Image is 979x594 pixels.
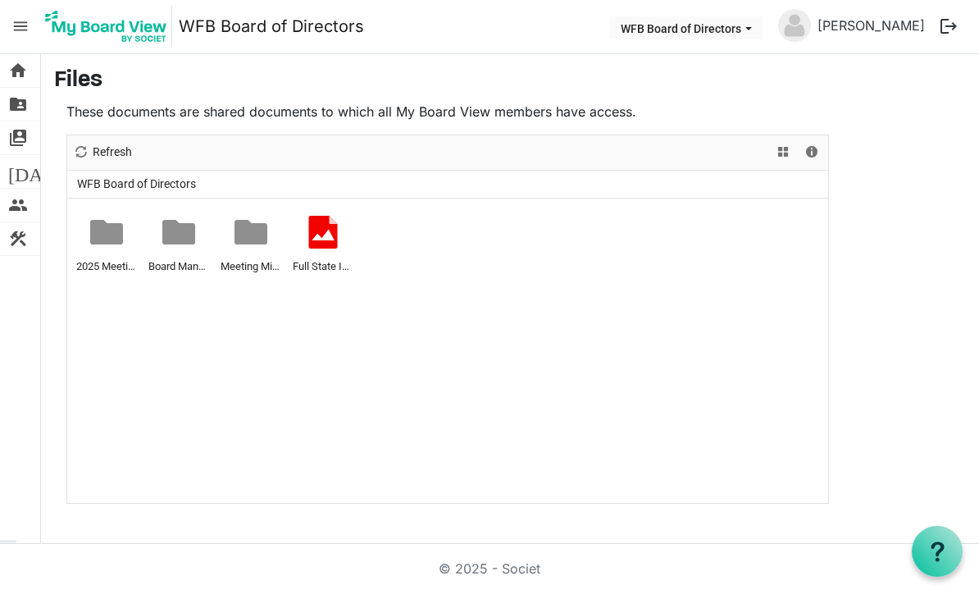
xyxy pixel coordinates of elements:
span: Board Manual, Development and Training Documents [148,258,209,276]
img: no-profile-picture.svg [778,10,811,43]
li: Board Manual, Development and Training Documents [146,206,212,276]
a: [PERSON_NAME] [811,10,931,43]
button: Refresh [71,143,135,163]
span: folder_shared [8,89,28,121]
span: Refresh [91,143,134,163]
li: Full State Icon 2.6.2025.png [290,206,356,276]
span: [DATE] [8,156,71,189]
span: people [8,190,28,222]
div: View [770,136,798,171]
span: home [8,55,28,88]
button: View dropdownbutton [773,143,793,163]
span: Meeting Minutes [221,258,281,276]
button: logout [931,10,966,44]
button: WFB Board of Directors dropdownbutton [610,17,763,40]
button: Details [801,143,823,163]
h3: Files [54,68,966,96]
img: My Board View Logo [40,7,172,48]
a: My Board View Logo [40,7,179,48]
div: Details [798,136,826,171]
span: menu [5,11,36,43]
span: Full State Icon [DATE].png [293,258,353,276]
span: construction [8,223,28,256]
li: 2025 Meeting Resources [74,206,139,276]
li: Meeting Minutes [218,206,284,276]
span: switch_account [8,122,28,155]
span: WFB Board of Directors [74,175,199,195]
div: Refresh [67,136,138,171]
span: 2025 Meeting Resources [76,258,137,276]
a: © 2025 - Societ [439,561,540,578]
p: These documents are shared documents to which all My Board View members have access. [66,103,829,122]
a: WFB Board of Directors [179,11,364,43]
